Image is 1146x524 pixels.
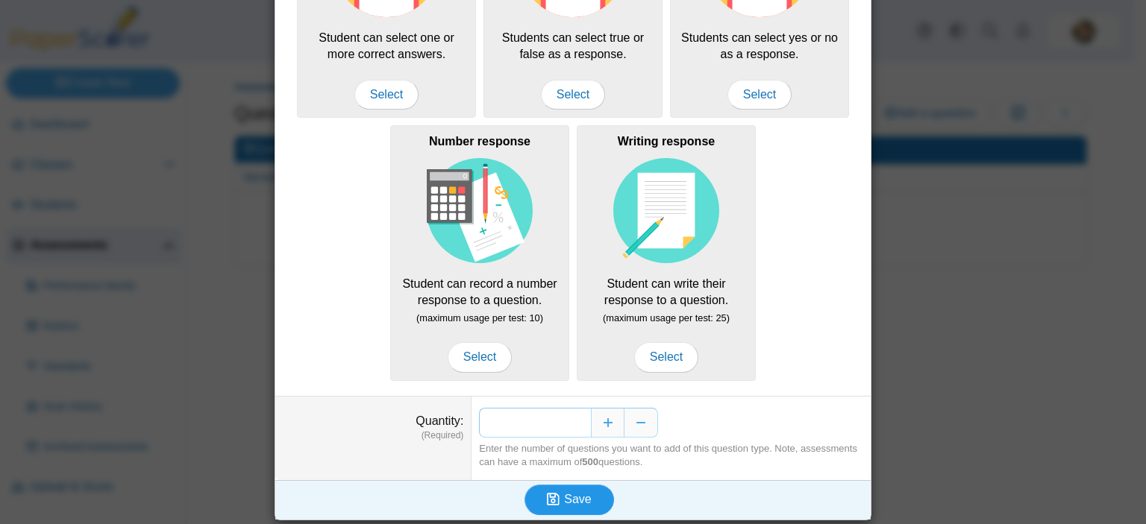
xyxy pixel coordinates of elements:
span: Select [727,80,792,110]
button: Decrease [624,408,658,438]
dfn: (Required) [283,429,463,442]
b: Number response [429,135,530,148]
b: Writing response [618,135,715,148]
b: 500 [582,456,598,467]
button: Save [525,484,614,514]
span: Select [541,80,605,110]
img: item-type-number-response.svg [427,158,533,264]
img: item-type-writing-response.svg [613,158,719,264]
span: Select [354,80,419,110]
small: (maximum usage per test: 10) [416,312,543,323]
div: Student can write their response to a question. [577,125,756,380]
label: Quantity [416,414,463,427]
div: Student can record a number response to a question. [390,125,569,380]
small: (maximum usage per test: 25) [603,312,730,323]
button: Increase [591,408,624,438]
span: Select [448,342,512,372]
span: Select [634,342,698,372]
div: Enter the number of questions you want to add of this question type. Note, assessments can have a... [479,442,863,469]
span: Save [564,493,591,505]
